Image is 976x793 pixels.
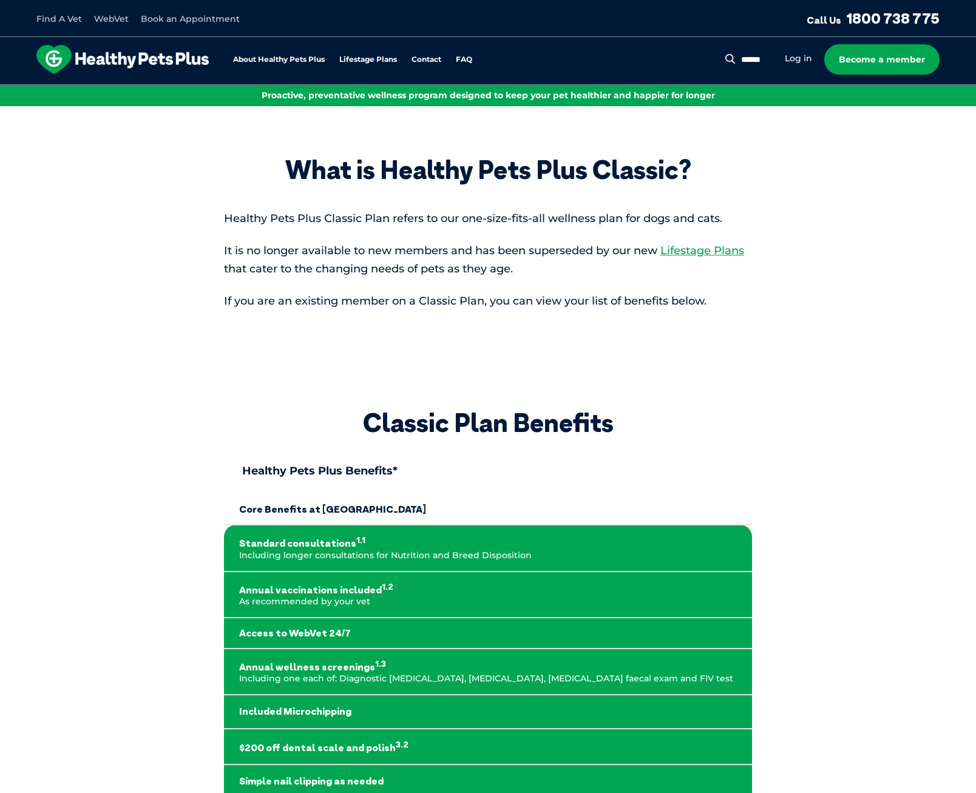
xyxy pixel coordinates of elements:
[224,262,513,275] span: that cater to the changing needs of pets as they age.
[239,658,737,685] p: Including one each of: Diagnostic [MEDICAL_DATA], [MEDICAL_DATA], [MEDICAL_DATA] faecal exam and ...
[224,244,657,257] span: It is no longer available to new members and has been superseded by our new
[660,244,744,257] a: Link Lifestage Plans
[285,155,691,185] div: What is Healthy Pets Plus Classic?
[36,13,82,24] a: Find A Vet
[396,740,408,749] sup: 3.2
[224,294,707,308] span: If you are an existing member on a Classic Plan, you can view your list of benefits below.
[242,464,398,477] strong: Healthy Pets Plus Benefits*
[239,739,737,754] strong: $200 off dental scale and polish
[239,581,737,596] strong: Annual vaccinations included
[382,582,393,592] sup: 1.2
[233,56,325,64] a: About Healthy Pets Plus
[807,9,940,27] a: Call Us1800 738 775
[224,212,722,225] span: Healthy Pets Plus Classic Plan refers to our one-size-fits-all wellness plan for dogs and cats.
[239,658,737,673] strong: Annual wellness screenings
[36,45,209,74] img: hpp-logo
[239,775,737,787] strong: Simple nail clipping as needed
[356,535,365,545] sup: 1.1
[239,535,737,550] strong: Standard consultations
[239,706,737,717] strong: Included Microchipping
[456,56,472,64] a: FAQ
[824,44,940,75] a: Become a member
[375,659,386,669] sup: 1.3
[412,56,441,64] a: Contact
[262,90,715,101] span: Proactive, preventative wellness program designed to keep your pet healthier and happier for longer
[224,525,752,571] td: Including longer consultations for Nutrition and Breed Disposition
[723,53,738,65] button: Search
[224,572,752,618] td: As recommended by your vet
[239,627,737,639] strong: Access to WebVet 24/7
[785,53,812,64] a: Log in
[94,13,129,24] a: WebVet
[807,14,841,26] span: Call Us
[239,504,737,515] strong: Core Benefits at [GEOGRAPHIC_DATA]
[339,56,397,64] a: Lifestage Plans
[141,13,240,24] a: Book an Appointment
[363,408,614,438] div: Classic Plan Benefits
